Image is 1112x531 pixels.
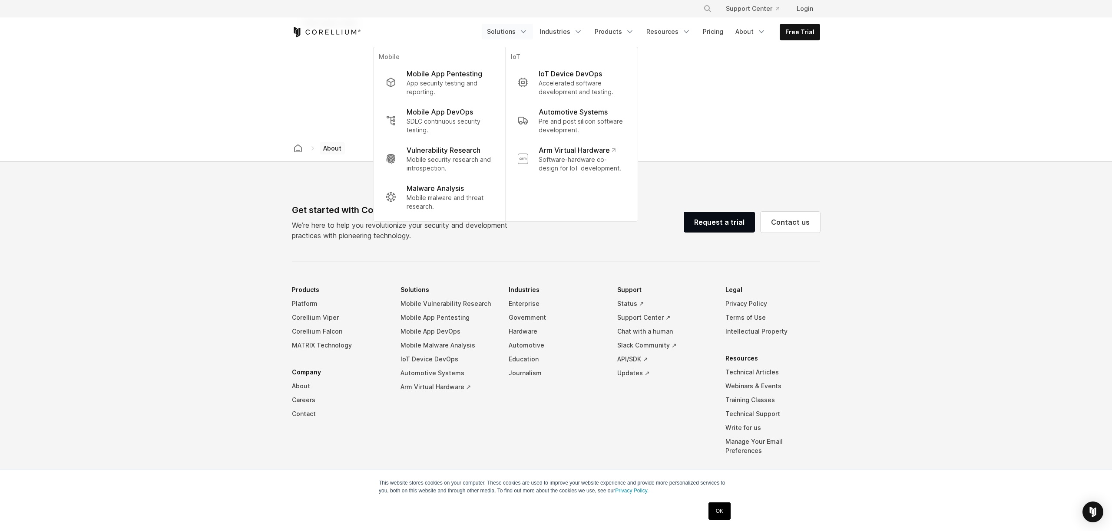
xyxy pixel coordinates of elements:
p: IoT [511,52,632,63]
a: Write for us [725,421,820,435]
a: MATRIX Technology [292,338,387,352]
p: Mobile App DevOps [407,107,473,117]
a: Journalism [509,366,603,380]
a: Support Center ↗ [617,311,712,324]
p: Software-hardware co-design for IoT development. [539,155,625,173]
a: Mobile Malware Analysis [400,338,495,352]
a: Products [589,24,639,39]
a: OK [708,502,731,520]
a: Corellium Viper [292,311,387,324]
a: Technical Articles [725,365,820,379]
p: IoT Device DevOps [539,69,602,79]
a: Arm Virtual Hardware Software-hardware co-design for IoT development. [511,140,632,178]
p: This website stores cookies on your computer. These cookies are used to improve your website expe... [379,479,733,495]
a: Government [509,311,603,324]
div: Navigation Menu [482,24,820,40]
div: Open Intercom Messenger [1082,501,1103,522]
a: Status ↗ [617,297,712,311]
a: About [292,379,387,393]
button: Search [700,1,715,16]
a: Automotive Systems Pre and post silicon software development. [511,102,632,140]
a: Intellectual Property [725,324,820,338]
a: Mobile Vulnerability Research [400,297,495,311]
p: Automotive Systems [539,107,608,117]
a: Login [790,1,820,16]
a: Mobile App DevOps [400,324,495,338]
a: Careers [292,393,387,407]
a: Industries [535,24,588,39]
a: Support Center [719,1,786,16]
a: About [730,24,771,39]
a: Privacy Policy [725,297,820,311]
p: Mobile [379,52,500,63]
a: Malware Analysis Mobile malware and threat research. [379,178,500,216]
a: Mobile App Pentesting [400,311,495,324]
p: Mobile App Pentesting [407,69,482,79]
p: We’re here to help you revolutionize your security and development practices with pioneering tech... [292,220,514,241]
p: Arm Virtual Hardware [539,145,616,155]
a: Vulnerability Research Mobile security research and introspection. [379,140,500,178]
p: SDLC continuous security testing. [407,117,493,134]
p: App security testing and reporting. [407,79,493,96]
a: Corellium Home [292,27,361,37]
div: Navigation Menu [693,1,820,16]
a: IoT Device DevOps Accelerated software development and testing. [511,63,632,102]
a: Contact [292,407,387,421]
div: Navigation Menu [292,283,820,471]
a: Training Classes [725,393,820,407]
p: Accelerated software development and testing. [539,79,625,96]
a: Pricing [698,24,728,39]
span: About [320,142,345,154]
a: Contact us [761,212,820,233]
p: Mobile security research and introspection. [407,155,493,173]
a: Hardware [509,324,603,338]
a: Corellium Falcon [292,324,387,338]
a: Arm Virtual Hardware ↗ [400,380,495,394]
a: Enterprise [509,297,603,311]
a: Automotive Systems [400,366,495,380]
a: Education [509,352,603,366]
a: Webinars & Events [725,379,820,393]
a: Terms of Use [725,311,820,324]
div: Get started with Corellium [292,203,514,216]
a: IoT Device DevOps [400,352,495,366]
p: Pre and post silicon software development. [539,117,625,134]
a: Solutions [482,24,533,39]
a: Mobile App DevOps SDLC continuous security testing. [379,102,500,140]
p: Mobile malware and threat research. [407,193,493,211]
a: Platform [292,297,387,311]
p: Vulnerability Research [407,145,480,155]
a: Privacy Policy. [615,488,649,494]
p: Malware Analysis [407,183,464,193]
a: Mobile App Pentesting App security testing and reporting. [379,63,500,102]
a: Slack Community ↗ [617,338,712,352]
a: API/SDK ↗ [617,352,712,366]
a: Resources [641,24,696,39]
a: Free Trial [780,24,820,40]
a: Automotive [509,338,603,352]
a: Technical Support [725,407,820,421]
a: Manage Your Email Preferences [725,435,820,458]
a: Request a trial [684,212,755,233]
a: Corellium home [290,142,306,154]
a: Chat with a human [617,324,712,338]
a: Updates ↗ [617,366,712,380]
